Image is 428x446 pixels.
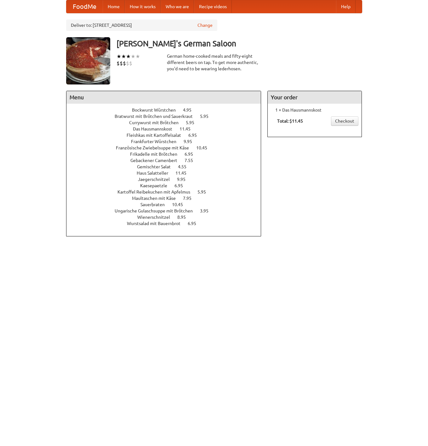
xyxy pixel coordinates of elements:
span: 5.95 [200,114,215,119]
a: Jaegerschnitzel 9.95 [138,177,197,182]
div: German home-cooked meals and fifty-eight different beers on tap. To get more authentic, you'd nee... [167,53,261,72]
span: Kaesepaetzle [140,183,174,188]
span: Bratwurst mit Brötchen und Sauerkraut [115,114,199,119]
li: $ [117,60,120,67]
span: 11.45 [175,171,193,176]
a: Gemischter Salat 4.55 [137,164,198,169]
a: Fleishkas mit Kartoffelsalat 6.95 [127,133,208,138]
span: Das Hausmannskost [133,126,179,131]
span: 5.95 [186,120,201,125]
span: 4.95 [183,107,198,113]
a: Wienerschnitzel 8.95 [137,215,197,220]
a: Ungarische Gulaschsuppe mit Brötchen 3.95 [115,208,220,213]
a: Frankfurter Würstchen 9.95 [131,139,204,144]
a: Haus Salatteller 11.45 [137,171,198,176]
a: Currywurst mit Brötchen 5.95 [129,120,206,125]
span: 6.95 [185,152,199,157]
span: 3.95 [200,208,215,213]
li: ★ [135,53,140,60]
a: Sauerbraten 10.45 [140,202,195,207]
a: Checkout [331,116,358,126]
li: ★ [131,53,135,60]
span: Ungarische Gulaschsuppe mit Brötchen [115,208,199,213]
a: Help [336,0,356,13]
h4: Your order [268,91,362,104]
span: Wurstsalad mit Bauernbrot [127,221,187,226]
span: 10.45 [172,202,189,207]
span: 9.95 [184,139,198,144]
span: 10.45 [196,145,214,150]
div: Deliver to: [STREET_ADDRESS] [66,20,217,31]
a: Change [197,22,213,28]
span: Gebackener Camenbert [130,158,184,163]
span: 6.95 [174,183,189,188]
span: Bockwurst Würstchen [132,107,182,113]
h3: [PERSON_NAME]'s German Saloon [117,37,362,50]
a: How it works [125,0,161,13]
li: $ [126,60,129,67]
span: Kartoffel Reibekuchen mit Apfelmus [117,189,197,194]
li: $ [123,60,126,67]
span: 7.55 [185,158,199,163]
a: Französische Zwiebelsuppe mit Käse 10.45 [116,145,219,150]
li: ★ [126,53,131,60]
li: $ [129,60,132,67]
span: Wienerschnitzel [137,215,176,220]
span: Jaegerschnitzel [138,177,176,182]
a: Recipe videos [194,0,232,13]
span: Haus Salatteller [137,171,174,176]
span: Fleishkas mit Kartoffelsalat [127,133,187,138]
span: Frankfurter Würstchen [131,139,183,144]
span: Frikadelle mit Brötchen [130,152,184,157]
span: 8.95 [177,215,192,220]
a: Bockwurst Würstchen 4.95 [132,107,203,113]
span: Maultaschen mit Käse [132,196,182,201]
h4: Menu [66,91,261,104]
span: Gemischter Salat [137,164,177,169]
a: Who we are [161,0,194,13]
a: Home [103,0,125,13]
li: $ [120,60,123,67]
b: Total: $11.45 [277,119,303,124]
a: Wurstsalad mit Bauernbrot 6.95 [127,221,208,226]
span: Französische Zwiebelsuppe mit Käse [116,145,195,150]
span: 4.55 [178,164,193,169]
li: ★ [121,53,126,60]
a: Das Hausmannskost 11.45 [133,126,202,131]
span: 9.95 [177,177,192,182]
span: 7.95 [183,196,198,201]
span: 6.95 [188,221,203,226]
a: FoodMe [66,0,103,13]
a: Bratwurst mit Brötchen und Sauerkraut 5.95 [115,114,220,119]
a: Maultaschen mit Käse 7.95 [132,196,203,201]
li: ★ [117,53,121,60]
span: 5.95 [197,189,212,194]
a: Gebackener Camenbert 7.55 [130,158,205,163]
span: Sauerbraten [140,202,171,207]
a: Frikadelle mit Brötchen 6.95 [130,152,205,157]
span: 11.45 [180,126,197,131]
a: Kartoffel Reibekuchen mit Apfelmus 5.95 [117,189,218,194]
span: 6.95 [188,133,203,138]
a: Kaesepaetzle 6.95 [140,183,195,188]
img: angular.jpg [66,37,110,84]
span: Currywurst mit Brötchen [129,120,185,125]
li: 1 × Das Hausmannskost [271,107,358,113]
